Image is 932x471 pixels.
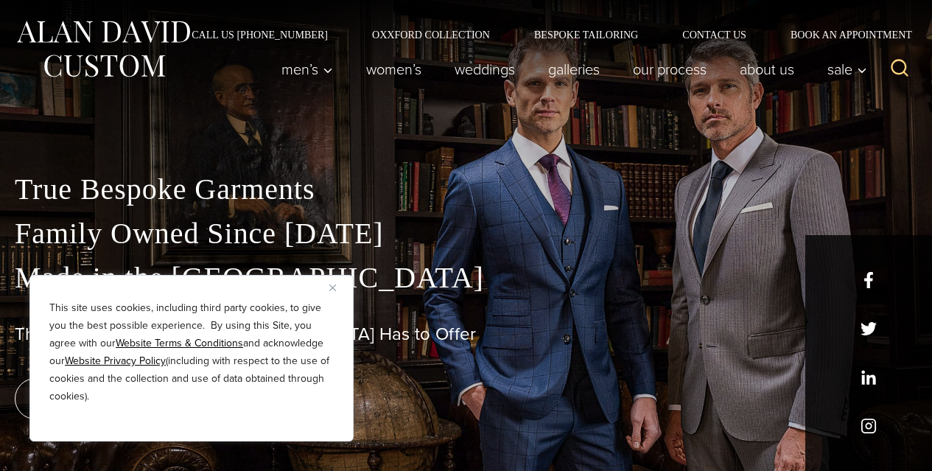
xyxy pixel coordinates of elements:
a: Our Process [617,55,723,84]
p: True Bespoke Garments Family Owned Since [DATE] Made in the [GEOGRAPHIC_DATA] [15,167,917,300]
a: Call Us [PHONE_NUMBER] [169,29,350,40]
img: Alan David Custom [15,16,192,82]
p: This site uses cookies, including third party cookies, to give you the best possible experience. ... [49,299,334,405]
a: Website Privacy Policy [65,353,166,369]
a: weddings [438,55,532,84]
a: Website Terms & Conditions [116,335,243,351]
span: Men’s [281,62,333,77]
img: Close [329,285,336,291]
h1: The Best Custom Suits [GEOGRAPHIC_DATA] Has to Offer [15,324,917,345]
button: View Search Form [882,52,917,87]
nav: Secondary Navigation [169,29,917,40]
nav: Primary Navigation [265,55,875,84]
a: About Us [723,55,811,84]
a: book an appointment [15,378,221,419]
span: Sale [827,62,867,77]
a: Book an Appointment [768,29,917,40]
a: Galleries [532,55,617,84]
a: Contact Us [660,29,768,40]
a: Women’s [350,55,438,84]
button: Close [329,279,347,296]
a: Bespoke Tailoring [512,29,660,40]
a: Oxxford Collection [350,29,512,40]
